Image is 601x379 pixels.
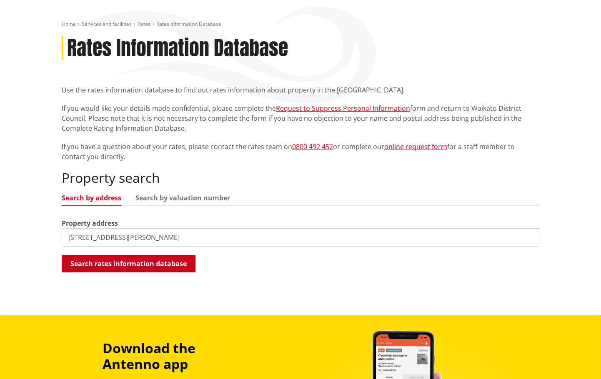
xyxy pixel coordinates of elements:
[62,85,539,95] p: Use the rates information database to find out rates information about property in the [GEOGRAPHI...
[276,104,410,113] a: Request to Suppress Personal Information
[138,20,150,27] a: Rates
[82,20,132,27] a: Services and facilities
[563,344,593,374] iframe: Messenger Launcher
[384,142,447,151] a: online request form
[292,142,333,151] a: 0800 492 452
[67,36,288,60] h1: Rates Information Database
[62,170,539,186] h2: Property search
[62,255,195,272] button: Search rates information database
[62,21,539,28] nav: breadcrumb
[135,194,230,201] a: Search by valuation number
[62,218,118,228] label: Property address
[62,194,121,201] a: Search by address
[62,142,539,162] p: If you have a question about your rates, please contact the rates team on or complete our for a s...
[62,228,539,247] input: e.g. Duke Street NGARUAWAHIA
[62,20,76,27] a: Home
[62,103,539,133] p: If you would like your details made confidential, please complete the form and return to Waikato ...
[156,20,221,27] span: Rates Information Database
[103,340,253,372] h3: Download the Antenno app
